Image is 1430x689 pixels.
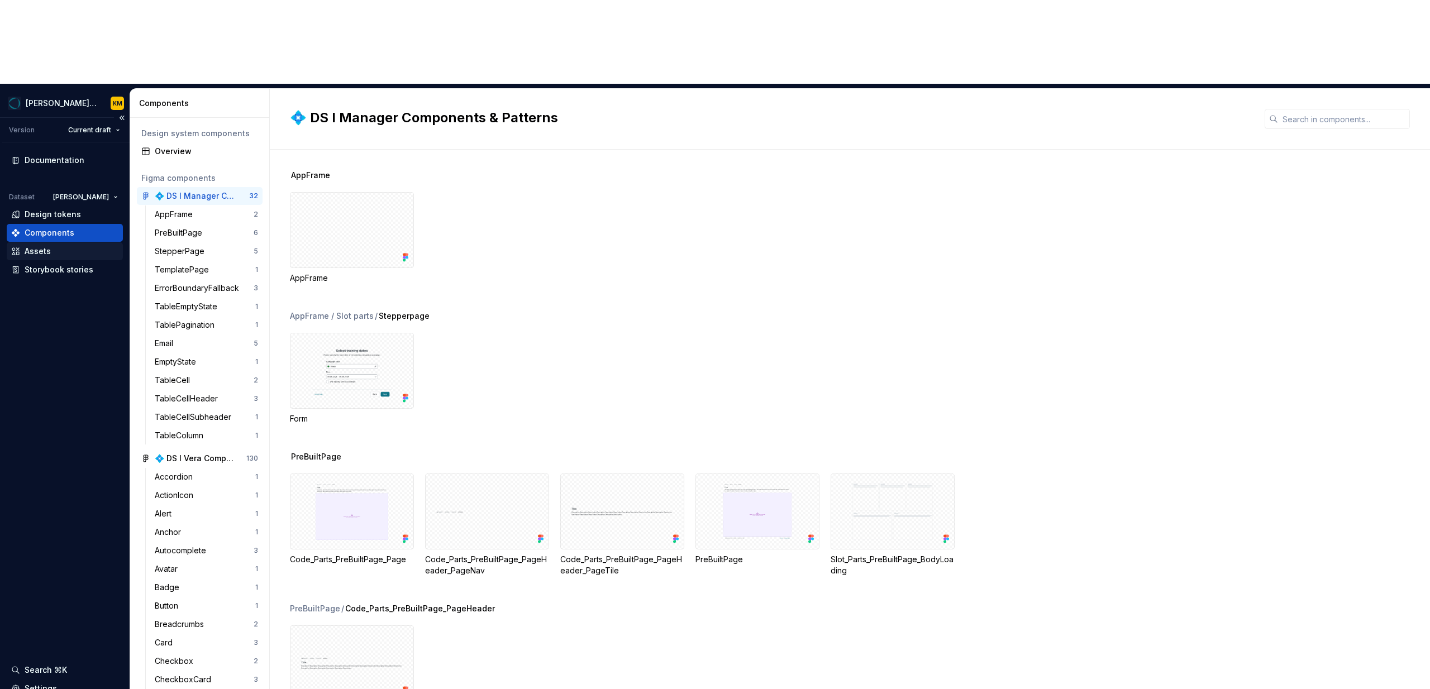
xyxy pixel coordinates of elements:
[150,634,263,652] a: Card3
[290,310,374,322] div: AppFrame / Slot parts
[290,413,414,424] div: Form
[254,247,258,256] div: 5
[155,375,194,386] div: TableCell
[155,490,198,501] div: ActionIcon
[155,301,222,312] div: TableEmptyState
[155,582,184,593] div: Badge
[150,390,263,408] a: TableCellHeader3
[695,473,819,576] div: PreBuiltPage
[150,224,263,242] a: PreBuiltPage6
[155,545,211,556] div: Autocomplete
[560,554,684,576] div: Code_Parts_PreBuiltPage_PageHeader_PageTile
[695,554,819,565] div: PreBuiltPage
[155,471,197,482] div: Accordion
[155,146,258,157] div: Overview
[150,316,263,334] a: TablePagination1
[25,664,67,676] div: Search ⌘K
[255,601,258,610] div: 1
[255,265,258,274] div: 1
[345,603,495,614] span: Code_Parts_PreBuiltPage_PageHeader
[291,170,330,181] span: AppFrame
[255,564,258,573] div: 1
[254,228,258,237] div: 6
[291,451,341,462] span: PreBuiltPage
[560,473,684,576] div: Code_Parts_PreBuiltPage_PageHeader_PageTile
[137,449,263,467] a: 💠 DS I Vera Components130
[155,412,236,423] div: TableCellSubheader
[26,98,97,109] div: [PERSON_NAME] Design System
[155,264,213,275] div: TemplatePage
[150,205,263,223] a: AppFrame2
[155,563,182,575] div: Avatar
[137,187,263,205] a: 💠 DS I Manager Components & Patterns32
[155,319,219,331] div: TablePagination
[7,661,123,679] button: Search ⌘K
[255,528,258,537] div: 1
[155,527,185,538] div: Anchor
[25,209,81,220] div: Design tokens
[155,393,222,404] div: TableCellHeader
[425,554,549,576] div: Code_Parts_PreBuiltPage_PageHeader_PageNav
[379,310,430,322] span: Stepperpage
[155,246,209,257] div: StepperPage
[155,674,216,685] div: CheckboxCard
[155,453,238,464] div: 💠 DS I Vera Components
[7,224,123,242] a: Components
[150,486,263,504] a: ActionIcon1
[25,246,51,257] div: Assets
[831,473,955,576] div: Slot_Parts_PreBuiltPage_BodyLoading
[255,509,258,518] div: 1
[255,491,258,500] div: 1
[254,657,258,666] div: 2
[139,98,265,109] div: Components
[1278,109,1410,129] input: Search in components...
[48,189,123,205] button: [PERSON_NAME]
[150,353,263,371] a: EmptyState1
[25,227,74,238] div: Components
[255,472,258,481] div: 1
[155,283,244,294] div: ErrorBoundaryFallback
[114,110,130,126] button: Collapse sidebar
[254,638,258,647] div: 3
[2,91,127,115] button: [PERSON_NAME] Design SystemKM
[155,338,178,349] div: Email
[290,333,414,424] div: Form
[150,242,263,260] a: StepperPage5
[7,242,123,260] a: Assets
[155,430,208,441] div: TableColumn
[254,284,258,293] div: 3
[150,371,263,389] a: TableCell2
[150,523,263,541] a: Anchor1
[150,408,263,426] a: TableCellSubheader1
[150,279,263,297] a: ErrorBoundaryFallback3
[141,173,258,184] div: Figma components
[7,261,123,279] a: Storybook stories
[290,109,1251,127] h2: 💠 DS I Manager Components & Patterns
[150,671,263,688] a: CheckboxCard3
[255,583,258,592] div: 1
[150,505,263,523] a: Alert1
[113,99,122,108] div: KM
[9,126,35,135] div: Version
[290,473,414,576] div: Code_Parts_PreBuiltPage_Page
[255,320,258,329] div: 1
[254,339,258,348] div: 5
[150,560,263,578] a: Avatar1
[831,554,955,576] div: Slot_Parts_PreBuiltPage_BodyLoading
[254,546,258,555] div: 3
[425,473,549,576] div: Code_Parts_PreBuiltPage_PageHeader_PageNav
[254,620,258,629] div: 2
[25,264,93,275] div: Storybook stories
[290,603,340,614] div: PreBuiltPage
[255,431,258,440] div: 1
[290,554,414,565] div: Code_Parts_PreBuiltPage_Page
[254,675,258,684] div: 3
[249,192,258,200] div: 32
[150,261,263,279] a: TemplatePage1
[150,597,263,615] a: Button1
[290,192,414,284] div: AppFrame
[8,97,21,110] img: e0e0e46e-566d-4916-84b9-f308656432a6.png
[155,619,208,630] div: Breadcrumbs
[155,508,176,519] div: Alert
[254,394,258,403] div: 3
